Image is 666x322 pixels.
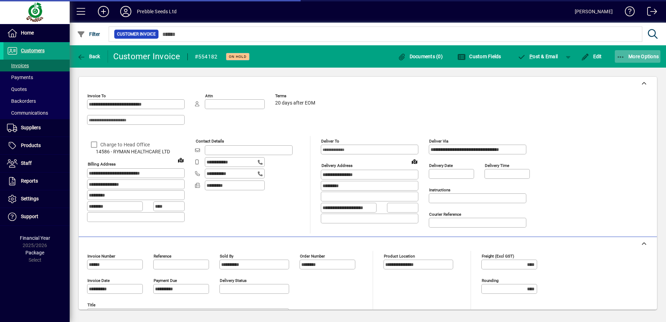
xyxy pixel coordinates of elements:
button: Documents (0) [396,50,444,63]
span: Custom Fields [457,54,501,59]
span: Staff [21,160,32,166]
span: Customer Invoice [117,31,156,38]
a: Home [3,24,70,42]
span: Financial Year [20,235,50,241]
span: Invoices [7,63,29,68]
a: Communications [3,107,70,119]
button: Profile [115,5,137,18]
a: Payments [3,71,70,83]
mat-label: Sold by [220,254,233,259]
button: More Options [615,50,661,63]
span: 20 days after EOM [275,100,315,106]
mat-label: Deliver via [429,139,448,144]
a: Backorders [3,95,70,107]
div: Prebble Seeds Ltd [137,6,177,17]
mat-label: Rounding [482,278,498,283]
div: [PERSON_NAME] [575,6,613,17]
mat-label: Delivery status [220,278,247,283]
mat-label: Invoice To [87,93,106,98]
app-page-header-button: Back [70,50,108,63]
button: Add [92,5,115,18]
span: More Options [617,54,659,59]
a: Knowledge Base [620,1,635,24]
mat-label: Attn [205,93,213,98]
a: Quotes [3,83,70,95]
span: ost & Email [518,54,558,59]
span: Package [25,250,44,255]
a: Logout [642,1,657,24]
button: Custom Fields [456,50,503,63]
button: Filter [75,28,102,40]
span: Quotes [7,86,27,92]
button: Post & Email [514,50,562,63]
button: Back [75,50,102,63]
span: Products [21,143,41,148]
a: Invoices [3,60,70,71]
a: Settings [3,190,70,208]
span: Edit [581,54,602,59]
button: Edit [579,50,604,63]
span: Documents (0) [397,54,443,59]
mat-label: Invoice number [87,254,115,259]
span: Support [21,214,38,219]
mat-label: Delivery time [485,163,509,168]
span: Suppliers [21,125,41,130]
div: Customer Invoice [113,51,180,62]
a: Reports [3,172,70,190]
mat-label: Payment due [154,278,177,283]
a: View on map [175,154,186,166]
a: Suppliers [3,119,70,137]
span: 14586 - RYMAN HEALTHCARE LTD [87,148,185,155]
mat-label: Delivery date [429,163,453,168]
mat-label: Invoice date [87,278,110,283]
span: Back [77,54,100,59]
span: Backorders [7,98,36,104]
mat-label: Courier Reference [429,212,461,217]
a: Staff [3,155,70,172]
mat-label: Reference [154,254,171,259]
span: Settings [21,196,39,201]
span: Home [21,30,34,36]
span: Reports [21,178,38,184]
span: Filter [77,31,100,37]
span: On hold [229,54,247,59]
a: Support [3,208,70,225]
a: View on map [409,156,420,167]
mat-label: Order number [300,254,325,259]
span: Customers [21,48,45,53]
span: Terms [275,94,317,98]
mat-label: Freight (excl GST) [482,254,514,259]
mat-label: Product location [384,254,415,259]
mat-label: Title [87,302,95,307]
span: Communications [7,110,48,116]
span: P [529,54,533,59]
a: Products [3,137,70,154]
mat-label: Deliver To [321,139,339,144]
div: #554182 [195,51,218,62]
mat-label: Instructions [429,187,450,192]
span: Payments [7,75,33,80]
